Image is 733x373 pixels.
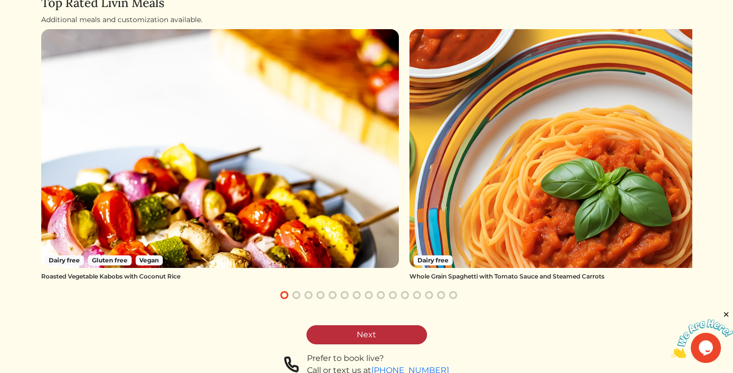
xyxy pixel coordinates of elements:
span: Vegan [136,255,163,265]
div: Prefer to book live? [307,352,449,364]
span: Gluten free [88,255,132,265]
div: Additional meals and customization available. [41,15,692,25]
a: Next [306,325,427,344]
iframe: chat widget [671,310,733,358]
div: Roasted Vegetable Kabobs with Coconut Rice [41,272,399,281]
img: Roasted Vegetable Kabobs with Coconut Rice [41,29,399,268]
span: Dairy free [413,255,453,265]
span: Dairy free [45,255,84,265]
